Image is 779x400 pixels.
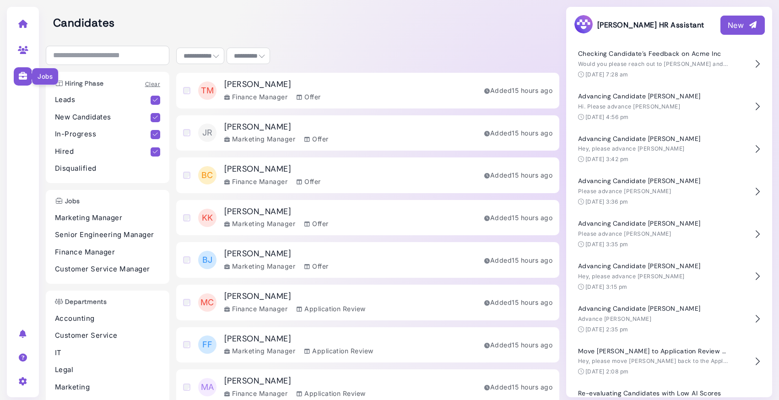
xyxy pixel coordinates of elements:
[573,341,765,383] button: Move [PERSON_NAME] to Application Review Stage Hey, please move [PERSON_NAME] back to the Applica...
[484,170,552,180] div: Added
[512,341,552,349] time: Sep 08, 2025
[224,164,321,174] h3: [PERSON_NAME]
[32,68,59,85] div: Jobs
[55,163,160,174] p: Disqualified
[512,129,552,137] time: Sep 08, 2025
[512,256,552,264] time: Sep 08, 2025
[297,389,366,398] div: Application Review
[573,298,765,341] button: Advancing Candidate [PERSON_NAME] Advance [PERSON_NAME] [DATE] 2:35 pm
[578,230,671,237] span: Please advance [PERSON_NAME]
[573,170,765,213] button: Advancing Candidate [PERSON_NAME] Please advance [PERSON_NAME] [DATE] 3:36 pm
[484,213,552,222] div: Added
[578,103,680,110] span: Hi. Please advance [PERSON_NAME]
[55,365,160,375] p: Legal
[484,382,552,392] div: Added
[578,347,729,355] h4: Move [PERSON_NAME] to Application Review Stage
[224,177,287,186] div: Finance Manager
[198,209,216,227] span: KK
[224,219,295,228] div: Marketing Manager
[55,95,151,105] p: Leads
[512,298,552,306] time: Sep 08, 2025
[728,20,757,31] div: New
[573,43,765,86] button: Checking Candidate's Feedback on Acme Inc Would you please reach out to [PERSON_NAME] and see how...
[9,64,38,87] a: Jobs
[55,112,151,123] p: New Candidates
[297,304,366,314] div: Application Review
[484,340,552,350] div: Added
[585,326,628,333] time: [DATE] 2:35 pm
[585,71,628,78] time: [DATE] 7:28 am
[585,198,628,205] time: [DATE] 3:36 pm
[585,241,628,248] time: [DATE] 3:35 pm
[50,197,85,205] h3: Jobs
[578,145,685,152] span: Hey, please advance [PERSON_NAME]
[578,188,671,195] span: Please advance [PERSON_NAME]
[573,14,704,36] h3: [PERSON_NAME] HR Assistant
[512,214,552,222] time: Sep 08, 2025
[512,383,552,391] time: Sep 08, 2025
[297,177,320,186] div: Offer
[55,146,151,157] p: Hired
[224,389,287,398] div: Finance Manager
[578,177,729,185] h4: Advancing Candidate [PERSON_NAME]
[512,86,552,94] time: Sep 08, 2025
[585,156,629,162] time: [DATE] 3:42 pm
[55,230,160,240] p: Senior Engineering Manager
[578,92,729,100] h4: Advancing Candidate [PERSON_NAME]
[484,297,552,307] div: Added
[198,166,216,184] span: BC
[198,124,216,142] span: JR
[224,334,373,344] h3: [PERSON_NAME]
[578,262,729,270] h4: Advancing Candidate [PERSON_NAME]
[55,264,160,275] p: Customer Service Manager
[224,376,366,386] h3: [PERSON_NAME]
[50,80,108,87] h3: Hiring Phase
[304,134,328,144] div: Offer
[304,261,328,271] div: Offer
[198,378,216,396] span: MA
[55,129,151,140] p: In-Progress
[512,171,552,179] time: Sep 08, 2025
[224,304,287,314] div: Finance Manager
[198,335,216,354] span: FF
[224,122,329,132] h3: [PERSON_NAME]
[224,249,329,259] h3: [PERSON_NAME]
[585,114,629,120] time: [DATE] 4:56 pm
[55,247,160,258] p: Finance Manager
[224,346,295,356] div: Marketing Manager
[578,273,685,280] span: Hey, please advance [PERSON_NAME]
[224,261,295,271] div: Marketing Manager
[55,348,160,358] p: IT
[578,135,729,143] h4: Advancing Candidate [PERSON_NAME]
[224,292,366,302] h3: [PERSON_NAME]
[720,16,765,35] button: New
[198,251,216,269] span: BJ
[53,16,559,30] h2: Candidates
[55,213,160,223] p: Marketing Manager
[484,128,552,138] div: Added
[198,81,216,100] span: TM
[573,86,765,128] button: Advancing Candidate [PERSON_NAME] Hi. Please advance [PERSON_NAME] [DATE] 4:56 pm
[484,86,552,95] div: Added
[578,315,651,322] span: Advance [PERSON_NAME]
[578,220,729,227] h4: Advancing Candidate [PERSON_NAME]
[484,255,552,265] div: Added
[578,389,729,397] h4: Re-evaluating Candidates with Low AI Scores
[585,283,628,290] time: [DATE] 3:15 pm
[50,298,111,306] h3: Departments
[578,50,729,58] h4: Checking Candidate's Feedback on Acme Inc
[304,219,328,228] div: Offer
[573,213,765,255] button: Advancing Candidate [PERSON_NAME] Please advance [PERSON_NAME] [DATE] 3:35 pm
[145,81,160,87] a: Clear
[573,128,765,171] button: Advancing Candidate [PERSON_NAME] Hey, please advance [PERSON_NAME] [DATE] 3:42 pm
[304,346,373,356] div: Application Review
[585,368,629,375] time: [DATE] 2:08 pm
[55,330,160,341] p: Customer Service
[224,134,295,144] div: Marketing Manager
[224,207,329,217] h3: [PERSON_NAME]
[198,293,216,312] span: MC
[573,255,765,298] button: Advancing Candidate [PERSON_NAME] Hey, please advance [PERSON_NAME] [DATE] 3:15 pm
[55,314,160,324] p: Accounting
[55,382,160,393] p: Marketing
[224,92,287,102] div: Finance Manager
